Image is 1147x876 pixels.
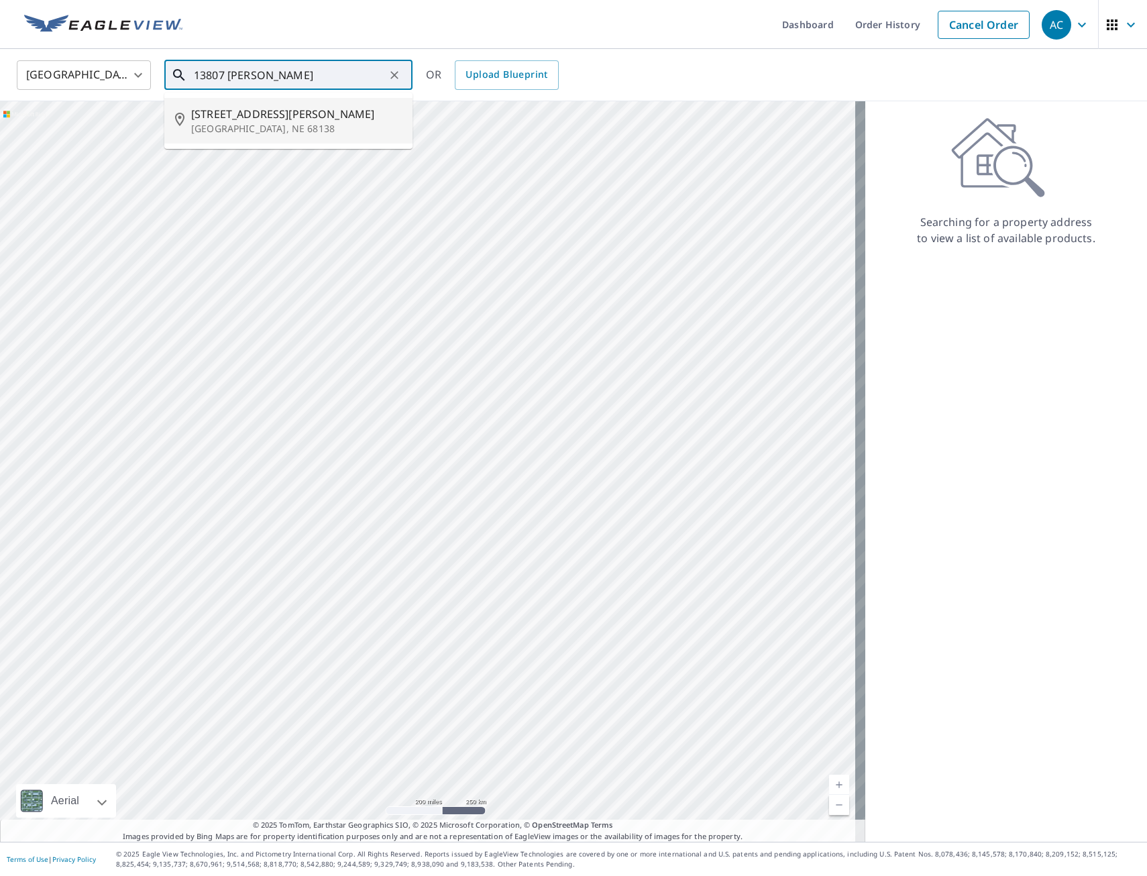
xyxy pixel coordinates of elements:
[466,66,547,83] span: Upload Blueprint
[7,855,48,864] a: Terms of Use
[7,855,96,863] p: |
[916,214,1096,246] p: Searching for a property address to view a list of available products.
[938,11,1030,39] a: Cancel Order
[426,60,559,90] div: OR
[829,775,849,795] a: Current Level 5, Zoom In
[1042,10,1071,40] div: AC
[17,56,151,94] div: [GEOGRAPHIC_DATA]
[191,122,402,135] p: [GEOGRAPHIC_DATA], NE 68138
[194,56,385,94] input: Search by address or latitude-longitude
[253,820,613,831] span: © 2025 TomTom, Earthstar Geographics SIO, © 2025 Microsoft Corporation, ©
[455,60,558,90] a: Upload Blueprint
[52,855,96,864] a: Privacy Policy
[47,784,83,818] div: Aerial
[24,15,182,35] img: EV Logo
[591,820,613,830] a: Terms
[829,795,849,815] a: Current Level 5, Zoom Out
[191,106,402,122] span: [STREET_ADDRESS][PERSON_NAME]
[16,784,116,818] div: Aerial
[385,66,404,85] button: Clear
[532,820,588,830] a: OpenStreetMap
[116,849,1140,869] p: © 2025 Eagle View Technologies, Inc. and Pictometry International Corp. All Rights Reserved. Repo...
